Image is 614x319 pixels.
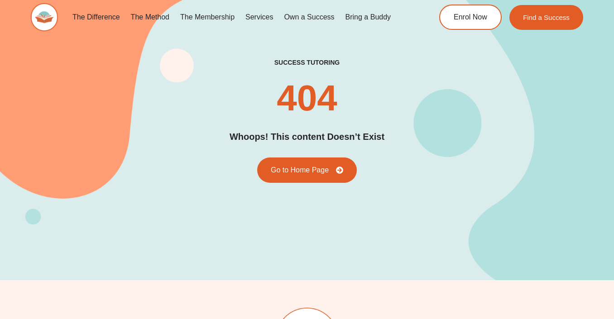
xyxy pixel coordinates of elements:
[278,7,340,28] a: Own a Success
[257,157,357,183] a: Go to Home Page
[274,58,340,67] h2: success tutoring
[271,167,329,174] span: Go to Home Page
[240,7,278,28] a: Services
[175,7,240,28] a: The Membership
[277,80,337,116] h2: 404
[125,7,175,28] a: The Method
[340,7,397,28] a: Bring a Buddy
[523,14,570,21] span: Find a Success
[67,7,408,28] nav: Menu
[439,5,502,30] a: Enrol Now
[67,7,125,28] a: The Difference
[510,5,584,30] a: Find a Success
[230,130,384,144] h2: Whoops! This content Doesn’t Exist
[454,14,487,21] span: Enrol Now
